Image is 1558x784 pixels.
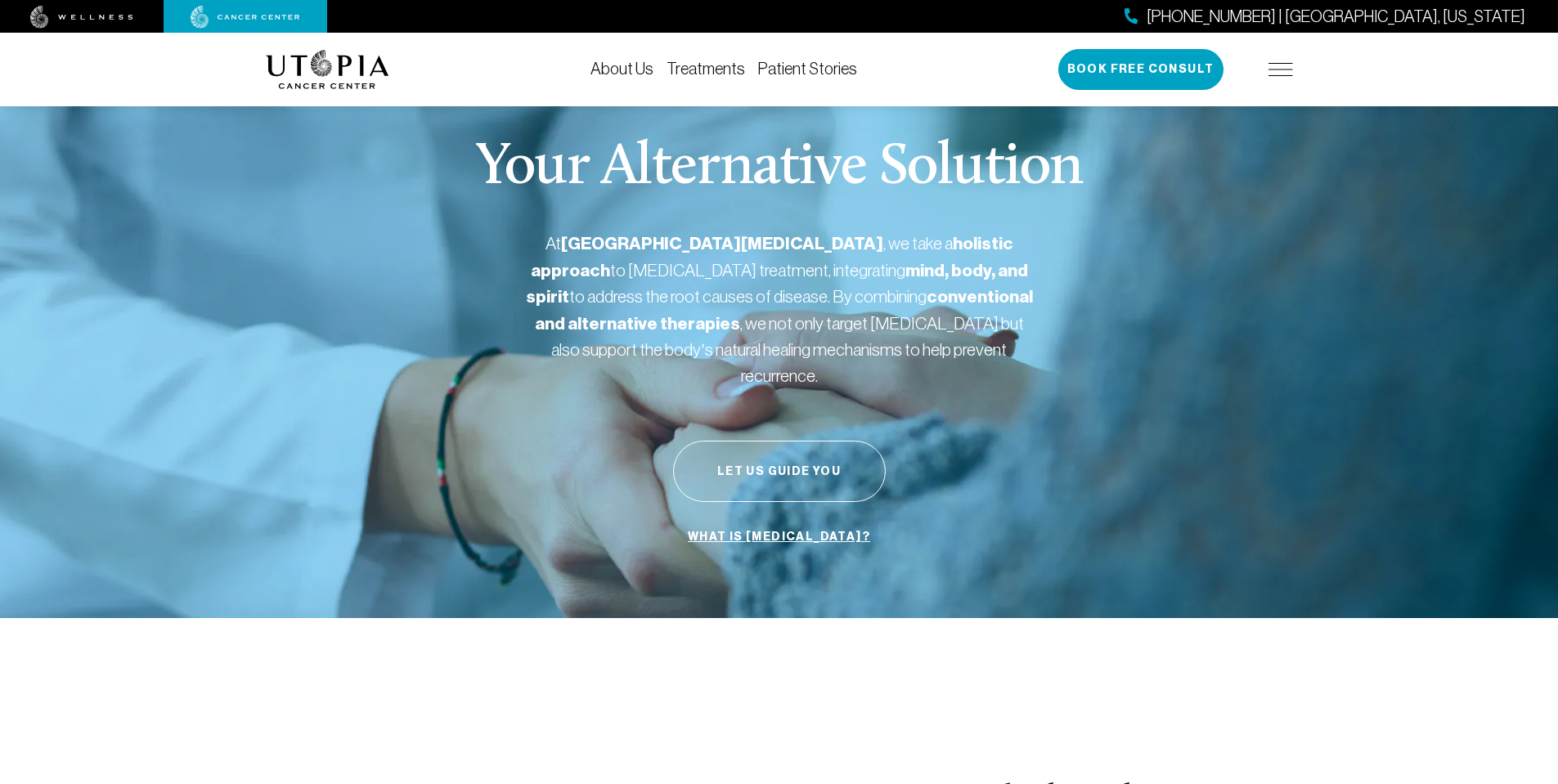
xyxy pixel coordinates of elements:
[561,233,883,254] strong: [GEOGRAPHIC_DATA][MEDICAL_DATA]
[30,6,133,29] img: wellness
[758,60,857,78] a: Patient Stories
[1268,63,1293,76] img: icon-hamburger
[667,60,745,78] a: Treatments
[531,233,1013,281] strong: holistic approach
[1058,49,1224,90] button: Book Free Consult
[191,6,300,29] img: cancer center
[475,139,1083,198] p: Your Alternative Solution
[590,60,653,78] a: About Us
[1125,5,1525,29] a: [PHONE_NUMBER] | [GEOGRAPHIC_DATA], [US_STATE]
[535,286,1033,334] strong: conventional and alternative therapies
[684,522,874,553] a: What is [MEDICAL_DATA]?
[266,50,389,89] img: logo
[526,231,1033,388] p: At , we take a to [MEDICAL_DATA] treatment, integrating to address the root causes of disease. By...
[673,441,886,502] button: Let Us Guide You
[1147,5,1525,29] span: [PHONE_NUMBER] | [GEOGRAPHIC_DATA], [US_STATE]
